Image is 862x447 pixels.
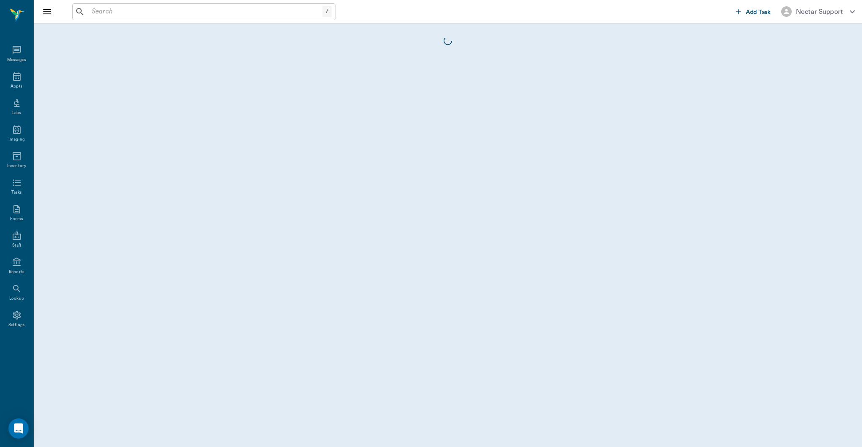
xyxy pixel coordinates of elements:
[39,3,56,20] button: Close drawer
[8,418,29,439] div: Open Intercom Messenger
[796,7,843,17] div: Nectar Support
[774,4,862,19] button: Nectar Support
[732,4,774,19] button: Add Task
[88,6,322,18] input: Search
[322,6,332,17] div: /
[7,57,27,63] div: Messages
